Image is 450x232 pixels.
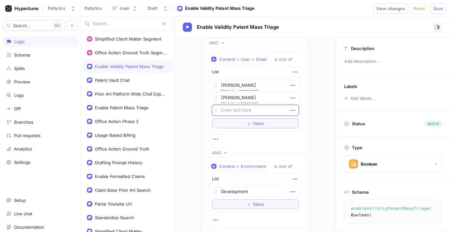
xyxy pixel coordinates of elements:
p: Schema [352,189,369,195]
div: Simplified Client Matter Segment [95,36,161,42]
div: Office Action Phase 2 [95,119,139,124]
div: Enable Validity Patent Mass Triage [185,5,254,12]
div: Usage Based Billing [95,133,135,138]
button: ＋Value [212,199,299,209]
div: Analytics [14,146,32,152]
button: Context > User > Email [209,54,269,64]
div: Patlytics [48,6,65,11]
span: Value [253,121,264,125]
div: Setup [14,198,26,203]
div: Add labels... [350,96,375,100]
div: is one of [274,57,292,62]
button: Draft [145,3,171,14]
button: ＋Value [212,118,299,128]
p: Labels [344,84,357,89]
button: Reset [410,3,428,14]
div: List [212,69,219,75]
textarea: [PERSON_NAME][EMAIL_ADDRESS][DOMAIN_NAME] [212,80,299,91]
button: is one of [271,54,302,64]
div: Patent Vault Chat [95,78,130,83]
div: Live chat [14,211,32,216]
span: ＋ [247,121,251,125]
button: main [109,3,140,14]
div: Settings [14,160,30,165]
div: Draft [147,6,158,11]
div: Standardize Search [95,215,134,220]
div: Diff [14,106,21,111]
div: Prior Art Platform Wide Chat Experience [95,91,166,97]
div: Claim Base Prior Art Search [95,187,151,193]
input: Search... [93,21,159,27]
div: AND [212,150,221,156]
div: Context > User > Email [219,57,267,62]
span: Save [433,7,443,10]
div: Enable Patent Mass Triage [95,105,148,110]
button: Search...K [3,20,65,31]
div: Documentation [14,224,44,230]
div: K [52,22,62,29]
span: View changes [376,7,405,10]
div: AND [209,40,218,46]
div: is one of [274,164,292,169]
p: Type [352,145,362,150]
div: Office Action Ground Truth [95,146,149,152]
span: Value [253,202,264,206]
div: Splits [14,66,25,71]
div: main [120,6,130,11]
button: Add labels... [342,94,377,102]
textarea: [PERSON_NAME][EMAIL_ADDRESS][DOMAIN_NAME] [212,92,299,103]
span: Patlytics [84,6,102,10]
p: Description [351,46,374,51]
span: Enable Validity Patent Mass Triage [197,25,279,30]
button: AND [206,38,228,48]
p: Add description... [341,56,444,67]
div: Context > Environment [219,164,266,169]
button: Context > Environment [209,161,269,171]
button: Patlytics [45,3,78,14]
div: Preview [14,79,30,84]
div: Branches [14,119,33,125]
span: Search... [13,24,31,27]
p: Status [352,119,365,128]
div: Office Action Ground Truth Segment [95,50,166,55]
button: Boolean [344,155,442,173]
div: Boolean [361,161,377,167]
button: View changes [373,3,408,14]
button: is one of [271,161,302,171]
div: Logs [14,93,24,98]
div: List [212,176,219,182]
div: Pull requests [14,133,41,138]
span: Reset [413,7,425,10]
div: Drafting Prompt History [95,160,142,165]
div: Enable Validity Patent Mass Triage [95,64,164,69]
div: Enable Formatted Claims [95,174,145,179]
span: ＋ [247,202,251,206]
div: Parse Youtube Url [95,201,132,206]
button: AND [209,148,231,158]
div: Active [427,121,439,127]
div: Logic [14,39,25,44]
div: Schema [14,52,30,58]
button: Save [430,3,446,14]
